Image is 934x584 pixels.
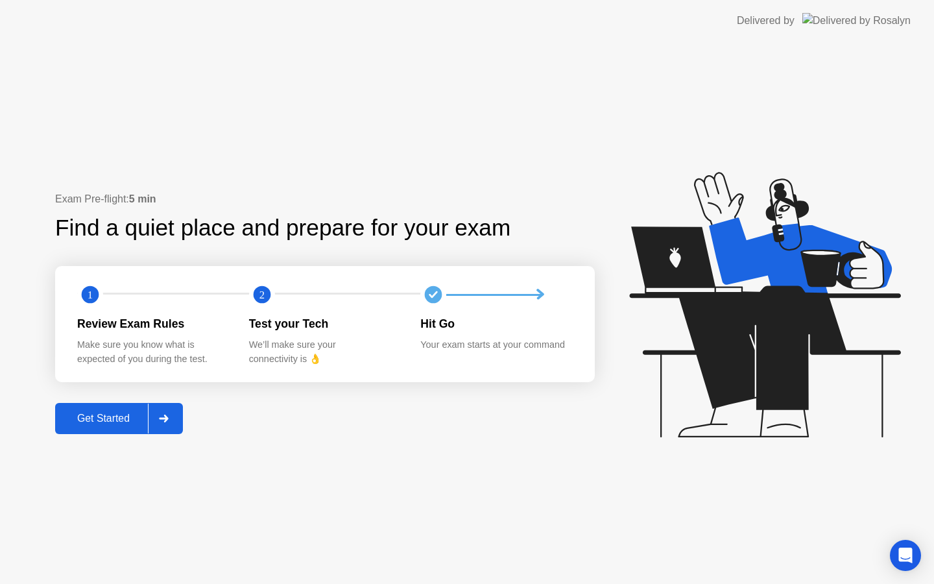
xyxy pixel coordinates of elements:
[420,338,571,352] div: Your exam starts at your command
[249,338,400,366] div: We’ll make sure your connectivity is 👌
[737,13,795,29] div: Delivered by
[420,315,571,332] div: Hit Go
[77,338,228,366] div: Make sure you know what is expected of you during the test.
[55,191,595,207] div: Exam Pre-flight:
[259,289,265,301] text: 2
[129,193,156,204] b: 5 min
[249,315,400,332] div: Test your Tech
[88,289,93,301] text: 1
[59,413,148,424] div: Get Started
[77,315,228,332] div: Review Exam Rules
[890,540,921,571] div: Open Intercom Messenger
[802,13,911,28] img: Delivered by Rosalyn
[55,403,183,434] button: Get Started
[55,211,512,245] div: Find a quiet place and prepare for your exam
